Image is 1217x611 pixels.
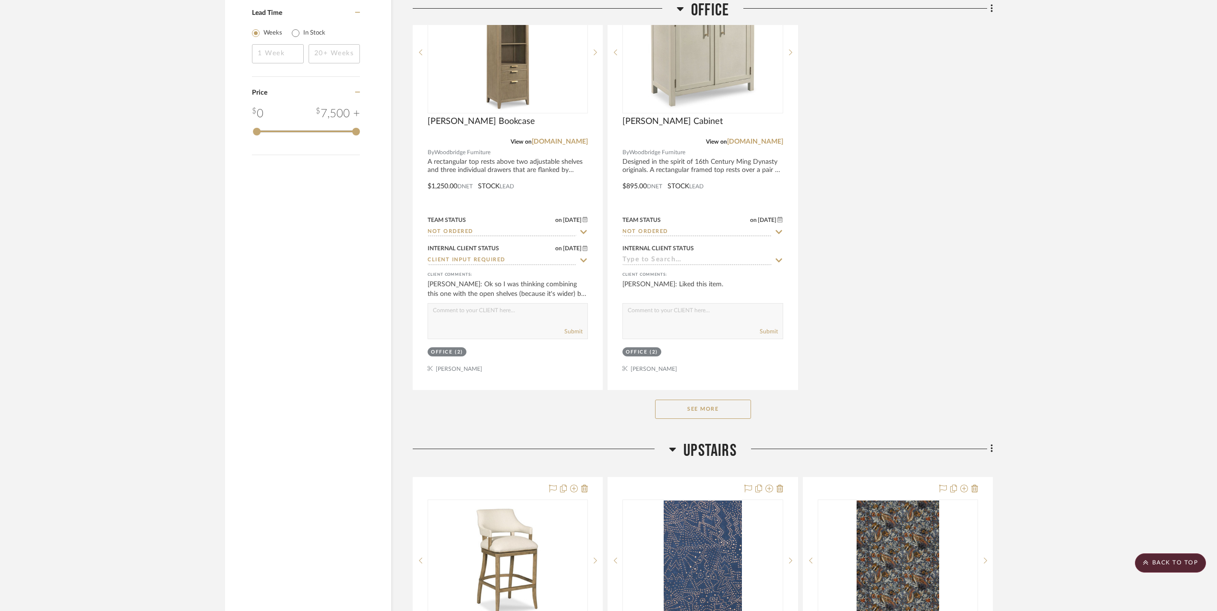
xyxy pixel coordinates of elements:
span: [DATE] [757,217,777,223]
span: [PERSON_NAME] Cabinet [622,116,723,127]
input: 20+ Weeks [309,44,360,63]
span: on [750,217,757,223]
div: (2) [455,349,463,356]
button: Submit [564,327,583,336]
span: Upstairs [683,440,737,461]
span: Lead Time [252,10,282,16]
button: Submit [760,327,778,336]
div: Office [431,349,453,356]
input: Type to Search… [622,256,771,265]
div: Office [626,349,647,356]
span: Woodbridge Furniture [629,148,685,157]
span: View on [706,139,727,145]
span: Woodbridge Furniture [434,148,490,157]
a: [DOMAIN_NAME] [727,138,783,145]
div: Internal Client Status [622,244,694,253]
div: [PERSON_NAME]: Ok so I was thinking combining this one with the open shelves (because it's wider)... [428,280,588,299]
input: Type to Search… [428,228,576,237]
div: Team Status [428,216,466,224]
div: [PERSON_NAME]: Liked this item. [622,280,783,299]
input: Type to Search… [428,256,576,265]
a: [DOMAIN_NAME] [532,138,588,145]
span: [PERSON_NAME] Bookcase [428,116,535,127]
input: 1 Week [252,44,304,63]
span: By [428,148,434,157]
div: 7,500 + [316,105,360,122]
label: Weeks [263,28,282,38]
label: In Stock [303,28,325,38]
span: Price [252,89,267,96]
span: [DATE] [562,245,583,252]
span: View on [511,139,532,145]
span: By [622,148,629,157]
div: Internal Client Status [428,244,499,253]
div: Team Status [622,216,661,224]
scroll-to-top-button: BACK TO TOP [1135,553,1206,573]
input: Type to Search… [622,228,771,237]
span: [DATE] [562,217,583,223]
span: on [555,217,562,223]
div: 0 [252,105,263,122]
div: (2) [650,349,658,356]
span: on [555,245,562,251]
button: See More [655,400,751,419]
